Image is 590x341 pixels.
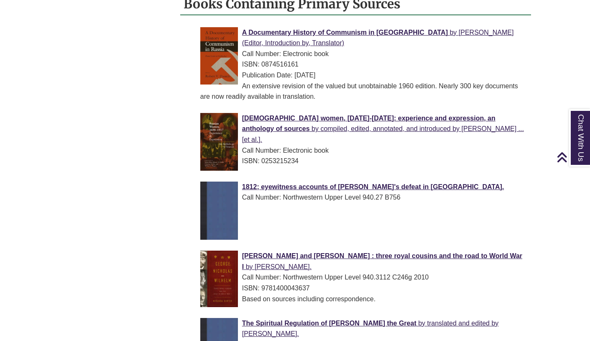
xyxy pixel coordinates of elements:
[242,29,514,47] a: A Documentary History of Communism in [GEOGRAPHIC_DATA] by [PERSON_NAME] (Editor, Introduction by...
[246,263,253,270] span: by
[312,125,319,132] span: by
[450,29,457,36] span: by
[200,59,524,70] div: ISBN: 0874516161
[242,320,499,338] a: The Spiritual Regulation of [PERSON_NAME] the Great by translated and edited by [PERSON_NAME].
[418,320,425,327] span: by
[200,192,524,203] div: Call Number: Northwestern Upper Level 940.27 B756
[200,294,524,305] div: Based on sources including correspondence.
[200,156,524,167] div: ISBN: 0253215234
[200,70,524,81] div: Publication Date: [DATE]
[242,252,522,270] a: [PERSON_NAME] and [PERSON_NAME] : three royal cousins and the road to World War I by [PERSON_NAME].
[242,125,524,143] span: compiled, edited, annotated, and introduced by [PERSON_NAME] ... [et al.].
[200,272,524,283] div: Call Number: Northwestern Upper Level 940.3112 C246g 2010
[242,252,522,270] span: [PERSON_NAME] and [PERSON_NAME] : three royal cousins and the road to World War I
[255,263,312,270] span: [PERSON_NAME].
[242,115,524,143] a: [DEMOGRAPHIC_DATA] women, [DATE]-[DATE]: experience and expression, an anthology of sources by co...
[557,151,588,163] a: Back to Top
[200,283,524,294] div: ISBN: 9781400043637
[200,145,524,156] div: Call Number: Electronic book
[200,81,524,102] div: An extensive revision of the valued but unobtainable 1960 edition. Nearly 300 key documents are n...
[242,115,495,133] span: [DEMOGRAPHIC_DATA] women, [DATE]-[DATE]: experience and expression, an anthology of sources
[200,49,524,59] div: Call Number: Electronic book
[242,183,504,190] a: 1812; eyewitness accounts of [PERSON_NAME]'s defeat in [GEOGRAPHIC_DATA].
[242,320,416,327] span: The Spiritual Regulation of [PERSON_NAME] the Great
[242,29,448,36] span: A Documentary History of Communism in [GEOGRAPHIC_DATA]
